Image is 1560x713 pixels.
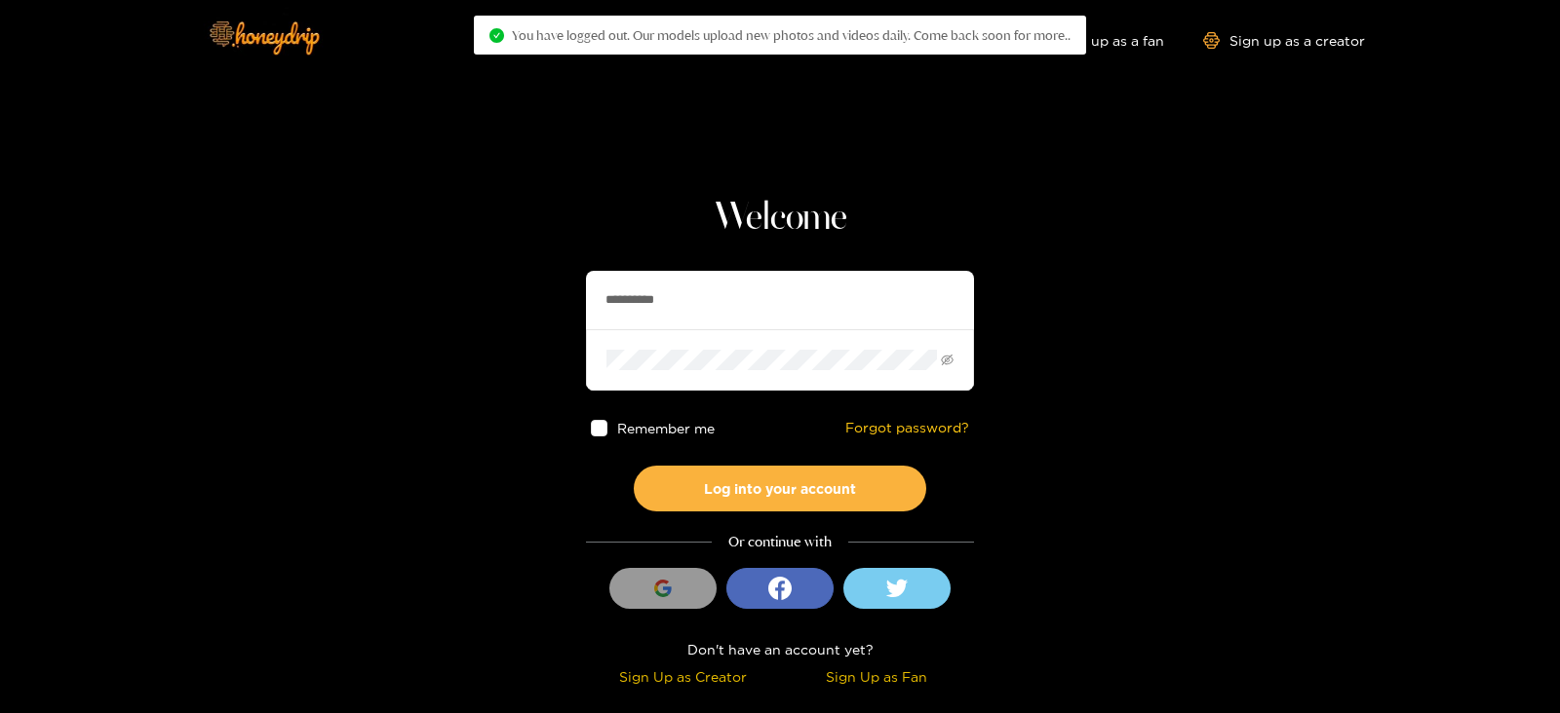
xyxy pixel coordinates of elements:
[586,195,974,242] h1: Welcome
[785,665,969,688] div: Sign Up as Fan
[1031,32,1164,49] a: Sign up as a fan
[634,466,926,511] button: Log into your account
[512,27,1071,43] span: You have logged out. Our models upload new photos and videos daily. Come back soon for more..
[591,665,775,688] div: Sign Up as Creator
[586,531,974,553] div: Or continue with
[586,638,974,660] div: Don't have an account yet?
[617,421,715,435] span: Remember me
[845,420,969,436] a: Forgot password?
[1203,32,1365,49] a: Sign up as a creator
[941,354,954,366] span: eye-invisible
[489,28,504,43] span: check-circle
